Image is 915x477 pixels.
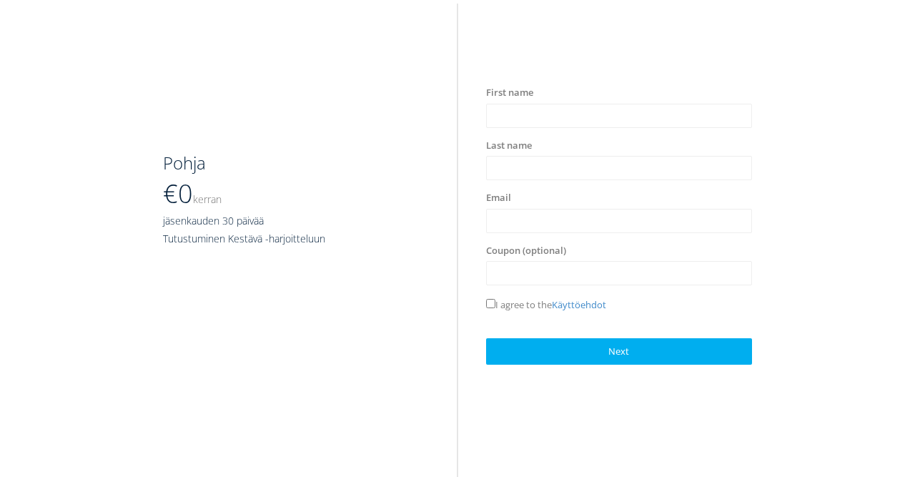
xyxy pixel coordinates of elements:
label: Coupon (optional) [486,244,566,258]
label: Email [486,191,511,205]
small: Kerran [193,192,222,206]
h5: Tutustuminen Kestävä -harjoitteluun [163,233,429,244]
span: I agree to the [486,298,606,311]
a: Next [486,338,752,365]
span: €0 [163,176,222,211]
a: Käyttöehdot [552,298,606,311]
label: First name [486,86,533,100]
h5: jäsenkauden 30 päivää [163,215,429,226]
label: Last name [486,139,532,153]
img: Kestava_white.png [163,86,321,139]
span: Next [608,345,629,358]
h3: Pohja [163,154,429,172]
